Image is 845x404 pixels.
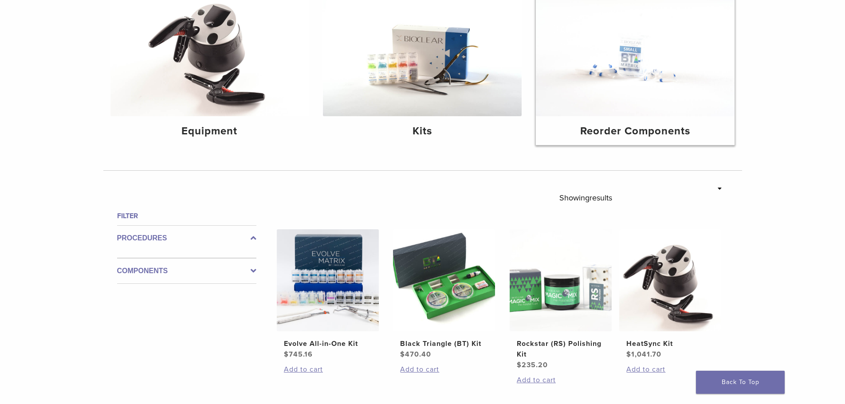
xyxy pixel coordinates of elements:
[277,229,379,331] img: Evolve All-in-One Kit
[626,364,714,375] a: Add to cart: “HeatSync Kit”
[696,371,785,394] a: Back To Top
[517,361,548,369] bdi: 235.20
[517,375,605,385] a: Add to cart: “Rockstar (RS) Polishing Kit”
[400,338,488,349] h2: Black Triangle (BT) Kit
[509,229,613,370] a: Rockstar (RS) Polishing KitRockstar (RS) Polishing Kit $235.20
[559,188,612,207] p: Showing results
[543,123,727,139] h4: Reorder Components
[117,266,256,276] label: Components
[284,338,372,349] h2: Evolve All-in-One Kit
[117,233,256,243] label: Procedures
[276,229,380,360] a: Evolve All-in-One KitEvolve All-in-One Kit $745.16
[400,350,431,359] bdi: 470.40
[626,350,631,359] span: $
[400,350,405,359] span: $
[510,229,612,331] img: Rockstar (RS) Polishing Kit
[284,364,372,375] a: Add to cart: “Evolve All-in-One Kit”
[330,123,515,139] h4: Kits
[393,229,496,360] a: Black Triangle (BT) KitBlack Triangle (BT) Kit $470.40
[517,361,522,369] span: $
[517,338,605,360] h2: Rockstar (RS) Polishing Kit
[284,350,313,359] bdi: 745.16
[393,229,495,331] img: Black Triangle (BT) Kit
[400,364,488,375] a: Add to cart: “Black Triangle (BT) Kit”
[626,338,714,349] h2: HeatSync Kit
[619,229,721,331] img: HeatSync Kit
[619,229,722,360] a: HeatSync KitHeatSync Kit $1,041.70
[117,211,256,221] h4: Filter
[626,350,661,359] bdi: 1,041.70
[118,123,302,139] h4: Equipment
[284,350,289,359] span: $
